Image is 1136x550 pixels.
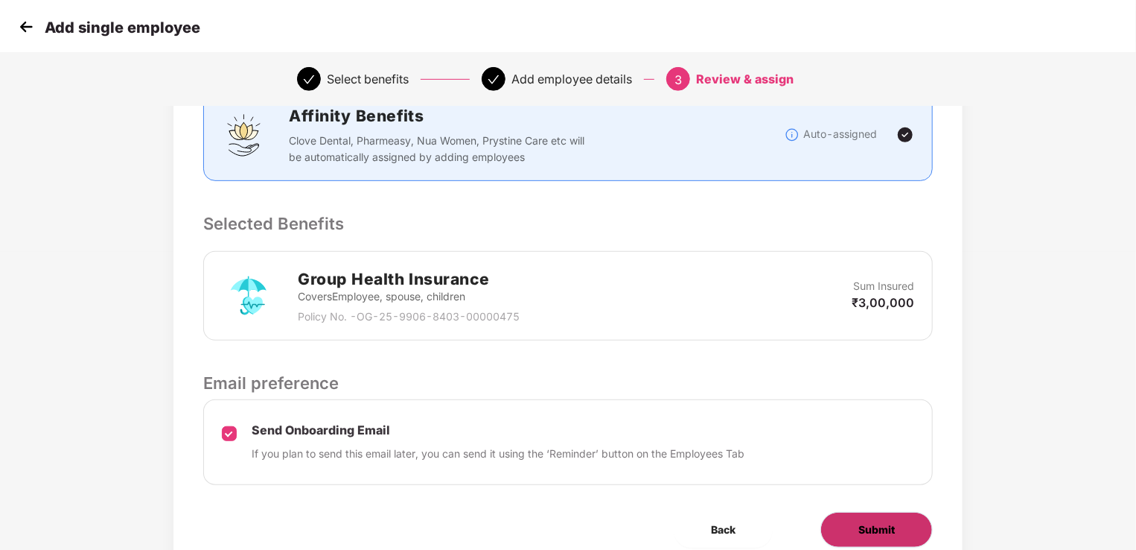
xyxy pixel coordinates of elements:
p: ₹3,00,000 [852,294,914,311]
div: Select benefits [327,67,409,91]
p: Email preference [203,370,933,396]
div: Add employee details [511,67,632,91]
p: If you plan to send this email later, you can send it using the ‘Reminder’ button on the Employee... [252,446,744,462]
img: svg+xml;base64,PHN2ZyBpZD0iSW5mb18tXzMyeDMyIiBkYXRhLW5hbWU9IkluZm8gLSAzMngzMiIgeG1sbnM9Imh0dHA6Ly... [785,127,800,142]
h2: Affinity Benefits [289,104,785,128]
span: check [488,74,500,86]
button: Submit [820,512,933,548]
span: Submit [858,522,895,538]
p: Send Onboarding Email [252,423,744,438]
span: check [303,74,315,86]
p: Add single employee [45,19,200,37]
img: svg+xml;base64,PHN2ZyBpZD0iVGljay0yNHgyNCIgeG1sbnM9Imh0dHA6Ly93d3cudzMub3JnLzIwMDAvc3ZnIiB3aWR0aD... [896,126,914,144]
p: Selected Benefits [203,211,933,236]
p: Policy No. - OG-25-9906-8403-00000475 [298,309,520,325]
p: Clove Dental, Pharmeasy, Nua Women, Prystine Care etc will be automatically assigned by adding em... [289,133,586,165]
img: svg+xml;base64,PHN2ZyBpZD0iQWZmaW5pdHlfQmVuZWZpdHMiIGRhdGEtbmFtZT0iQWZmaW5pdHkgQmVuZWZpdHMiIHhtbG... [222,113,267,157]
img: svg+xml;base64,PHN2ZyB4bWxucz0iaHR0cDovL3d3dy53My5vcmcvMjAwMC9zdmciIHdpZHRoPSI3MiIgaGVpZ2h0PSI3Mi... [222,269,275,323]
p: Covers Employee, spouse, children [298,288,520,305]
span: Back [711,522,735,538]
p: Sum Insured [853,278,914,294]
button: Back [674,512,773,548]
p: Auto-assigned [803,126,877,142]
img: svg+xml;base64,PHN2ZyB4bWxucz0iaHR0cDovL3d3dy53My5vcmcvMjAwMC9zdmciIHdpZHRoPSIzMCIgaGVpZ2h0PSIzMC... [15,16,37,38]
h2: Group Health Insurance [298,267,520,291]
div: Review & assign [696,67,794,91]
span: 3 [674,72,682,87]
